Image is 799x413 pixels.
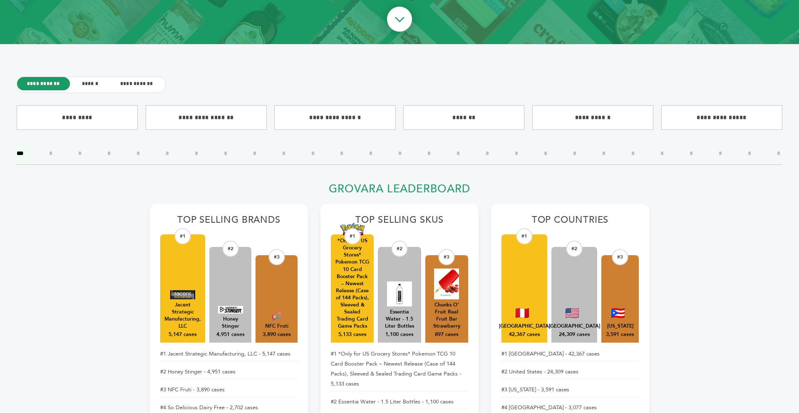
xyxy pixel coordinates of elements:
[160,383,298,397] li: #3 NFC Fruti - 3,890 cases
[175,228,191,244] div: #1
[516,308,529,318] img: Peru Flag
[150,182,649,200] h2: Grovara Leaderboard
[263,331,291,338] div: 3,890 cases
[265,323,288,330] div: NFC Fruti
[331,214,468,230] h2: Top Selling SKUs
[160,347,298,361] li: #1 Jacent Strategic Manufacturing, LLC - 5,147 cases
[566,308,579,318] img: United States Flag
[429,301,464,330] div: Chunks O' Fruit Real Fruit Bar Strawberry
[434,269,459,299] img: Chunks O' Fruit Real Fruit Bar Strawberry
[340,223,365,236] img: *Only for US Grocery Stores* Pokemon TCG 10 Card Booster Pack – Newest Release (Case of 144 Packs...
[612,249,628,265] div: #3
[264,311,289,321] img: NFC Fruti
[331,347,468,391] li: #1 *Only for US Grocery Stores* Pokemon TCG 10 Card Booster Pack – Newest Release (Case of 144 Pa...
[338,331,367,338] div: 5,133 cases
[170,290,195,299] img: Jacent Strategic Manufacturing, LLC
[169,331,197,338] div: 5,147 cases
[385,331,414,338] div: 1,100 cases
[218,306,243,313] img: Honey Stinger
[501,214,639,230] h2: Top Countries
[516,228,533,244] div: #1
[382,309,417,330] div: Essentia Water - 1.5 Liter Bottles
[160,365,298,379] li: #2 Honey Stinger - 4,951 cases
[559,331,590,338] div: 24,309 cases
[160,214,298,230] h2: Top Selling Brands
[607,323,633,330] div: Puerto Rico
[391,241,407,257] div: #2
[566,241,583,257] div: #2
[344,228,360,244] div: #1
[216,331,245,338] div: 4,951 cases
[501,347,639,361] li: #1 [GEOGRAPHIC_DATA] - 42,367 cases
[549,323,600,330] div: United States
[509,331,540,338] div: 42,367 cases
[611,308,625,318] img: Puerto Rico Flag
[268,249,285,265] div: #3
[164,301,201,330] div: Jacent Strategic Manufacturing, LLC
[501,383,639,397] li: #3 [US_STATE] - 3,591 cases
[335,237,370,330] div: *Only for US Grocery Stores* Pokemon TCG 10 Card Booster Pack – Newest Release (Case of 144 Packs...
[606,331,634,338] div: 3,591 cases
[387,281,412,306] img: Essentia Water - 1.5 Liter Bottles
[501,365,639,379] li: #2 United States - 24,309 cases
[435,331,459,338] div: 897 cases
[213,316,247,330] div: Honey Stinger
[499,323,550,330] div: Peru
[331,395,468,409] li: #2 Essentia Water - 1.5 Liter Bottles - 1,100 cases
[439,249,455,265] div: #3
[222,241,238,257] div: #2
